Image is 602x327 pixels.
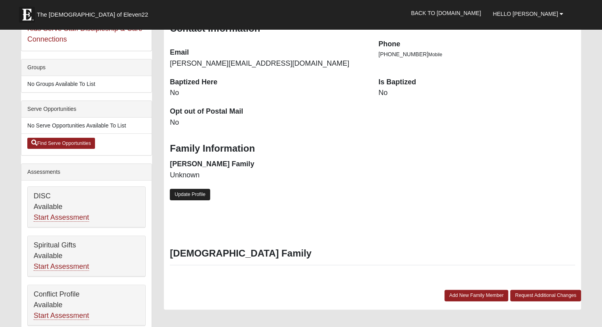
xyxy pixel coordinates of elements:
a: Start Assessment [34,312,89,320]
li: No Groups Available To List [21,76,152,92]
span: Mobile [428,52,442,57]
li: No Serve Opportunities Available To List [21,118,152,134]
h3: [DEMOGRAPHIC_DATA] Family [170,248,575,259]
dd: No [378,88,575,98]
div: Serve Opportunities [21,101,152,118]
a: Update Profile [170,189,210,200]
div: Groups [21,59,152,76]
a: The [DEMOGRAPHIC_DATA] of Eleven22 [15,3,173,23]
a: Find Serve Opportunities [27,138,95,149]
a: Start Assessment [34,262,89,271]
h3: Family Information [170,143,575,154]
dt: Phone [378,39,575,49]
dt: Email [170,48,367,58]
dd: No [170,118,367,128]
dt: Is Baptized [378,77,575,87]
a: Back to [DOMAIN_NAME] [405,3,487,23]
a: Request Additional Changes [510,290,581,301]
dt: Baptized Here [170,77,367,87]
a: Hello [PERSON_NAME] [487,4,569,24]
div: Spiritual Gifts Available [28,236,145,276]
div: DISC Available [28,187,145,227]
span: The [DEMOGRAPHIC_DATA] of Eleven22 [37,11,148,19]
div: Conflict Profile Available [28,285,145,325]
dd: No [170,88,367,98]
a: Add New Family Member [444,290,509,301]
dt: [PERSON_NAME] Family [170,159,367,169]
div: Assessments [21,164,152,181]
span: Hello [PERSON_NAME] [493,11,558,17]
a: Start Assessment [34,213,89,222]
dd: Unknown [170,170,367,181]
dt: Opt out of Postal Mail [170,106,367,117]
img: Eleven22 logo [19,7,35,23]
dd: [PERSON_NAME][EMAIL_ADDRESS][DOMAIN_NAME] [170,59,367,69]
li: [PHONE_NUMBER] [378,50,575,59]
